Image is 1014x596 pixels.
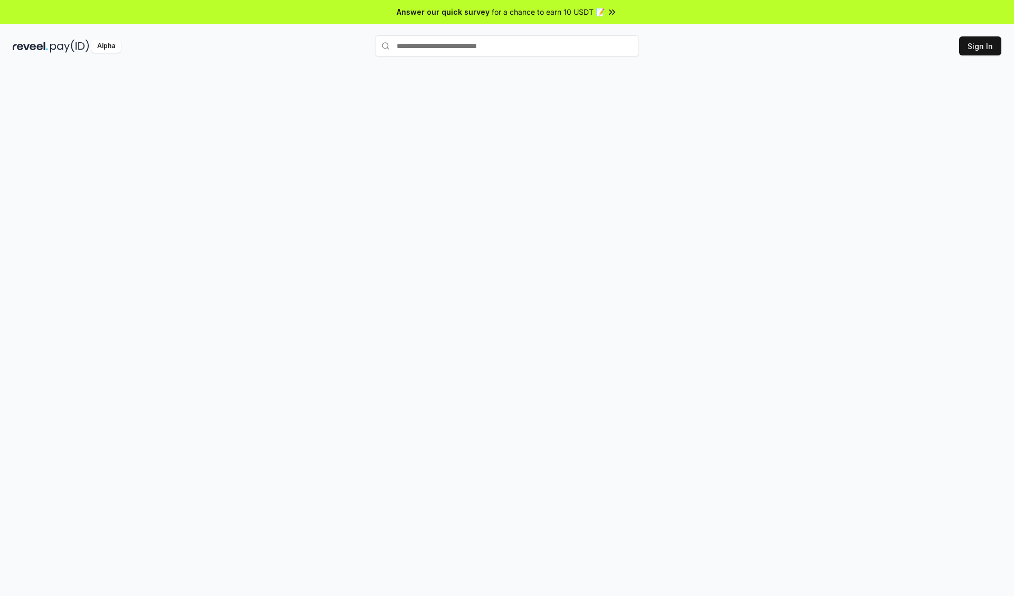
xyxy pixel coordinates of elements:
img: reveel_dark [13,40,48,53]
span: for a chance to earn 10 USDT 📝 [492,6,605,17]
div: Alpha [91,40,121,53]
span: Answer our quick survey [397,6,490,17]
img: pay_id [50,40,89,53]
button: Sign In [959,36,1001,55]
